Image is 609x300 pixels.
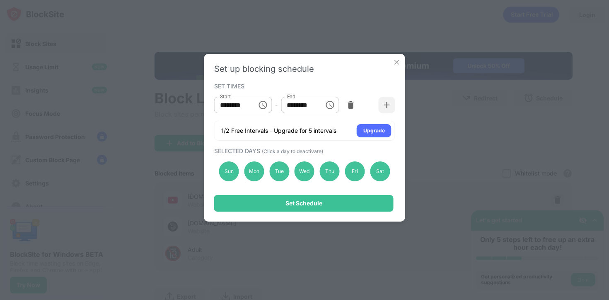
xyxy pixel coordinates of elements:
[214,147,393,154] div: SELECTED DAYS
[345,161,365,181] div: Fri
[221,127,336,135] div: 1/2 Free Intervals - Upgrade for 5 intervals
[214,64,395,74] div: Set up blocking schedule
[275,100,278,110] div: -
[393,58,401,66] img: x-button.svg
[320,161,340,181] div: Thu
[219,161,239,181] div: Sun
[285,200,322,207] div: Set Schedule
[295,161,314,181] div: Wed
[254,97,271,113] button: Choose time, selected time is 10:00 AM
[363,127,385,135] div: Upgrade
[220,93,231,100] label: Start
[269,161,289,181] div: Tue
[214,83,393,89] div: SET TIMES
[370,161,390,181] div: Sat
[244,161,264,181] div: Mon
[321,97,338,113] button: Choose time, selected time is 1:00 PM
[262,148,323,154] span: (Click a day to deactivate)
[287,93,295,100] label: End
